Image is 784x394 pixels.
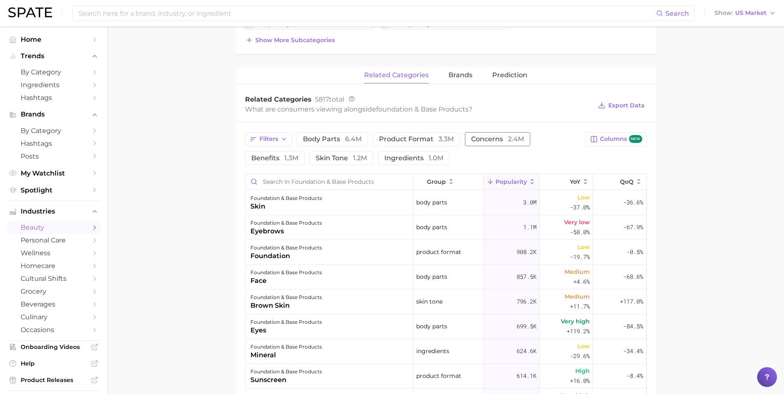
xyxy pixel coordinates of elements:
span: 857.5k [517,272,536,282]
div: What are consumers viewing alongside ? [245,104,592,115]
span: by Category [21,68,87,76]
span: Show [715,11,733,15]
button: YoY [540,174,593,190]
button: Popularity [484,174,540,190]
span: +4.6% [573,277,590,287]
img: SPATE [8,7,52,17]
button: foundation & base productseyesbody parts699.5kVery high+119.2%-84.5% [245,314,646,339]
button: foundation & base productsfoundationproduct format908.2kLow-19.7%-0.5% [245,240,646,265]
button: Trends [7,50,101,62]
button: Show more subcategories [243,34,337,46]
span: Onboarding Videos [21,343,87,351]
span: +265.6k [484,20,506,28]
span: Product Releases [21,376,87,384]
span: related categories [364,71,429,79]
span: -84.5% [623,321,643,331]
div: foundation & base products [250,268,322,278]
span: -34.4% [623,346,643,356]
div: foundation & base products [250,342,322,352]
span: Very high [561,316,590,326]
button: foundation & base productsskinbody parts3.0mLow-37.0%-36.6% [245,190,646,215]
span: total [315,95,344,103]
span: 5817 [315,95,329,103]
span: 3.3m [438,135,454,143]
span: ingredients [416,346,449,356]
a: Posts [7,150,101,163]
span: 1.1m [523,222,536,232]
span: +119.2% [567,326,590,336]
a: cultural shifts [7,272,101,285]
span: wellness [21,249,87,257]
span: body parts [303,136,362,142]
span: Prediction [492,71,527,79]
span: +351.2k [348,20,369,28]
span: Search [665,9,689,17]
span: group [427,178,446,185]
span: 3.0m [523,197,536,207]
span: 1.3m [284,154,298,162]
span: personal care [21,236,87,244]
button: Brands [7,108,101,121]
div: face [250,276,322,286]
span: Medium [565,267,590,277]
span: 908.2k [517,247,536,257]
button: ShowUS Market [713,8,778,19]
a: grocery [7,285,101,298]
span: concerns [471,136,524,142]
a: by Category [7,66,101,78]
button: Columnsnew [586,132,646,146]
span: Columns [600,135,642,143]
a: My Watchlist [7,167,101,180]
input: Search here for a brand, industry, or ingredient [78,6,656,20]
a: Hashtags [7,91,101,104]
span: body parts [416,222,447,232]
span: -37.0% [570,202,590,212]
button: Filters [245,132,292,146]
div: foundation & base products [250,193,322,203]
span: -58.0% [570,227,590,237]
a: Product Releases [7,374,101,386]
a: beverages [7,298,101,311]
span: Posts [21,152,87,160]
span: Related Categories [245,95,312,103]
span: Popularity [496,178,527,185]
span: product format [379,136,454,142]
span: 624.6k [517,346,536,356]
span: skin tone [416,297,443,306]
span: Brands [21,111,87,118]
span: Low [577,242,590,252]
div: foundation & base products [250,218,322,228]
span: culinary [21,313,87,321]
a: personal care [7,234,101,247]
button: foundation & base productsfacebody parts857.5kMedium+4.6%-68.6% [245,265,646,290]
a: occasions [7,323,101,336]
span: beauty [21,223,87,231]
span: ingredients [384,155,443,161]
span: Low [577,192,590,202]
span: Spotlight [21,186,87,194]
span: product format [416,247,461,257]
span: cultural shifts [21,275,87,282]
span: +11.7% [570,301,590,311]
div: foundation & base products [250,243,322,253]
a: Hashtags [7,137,101,150]
span: skin tone [316,155,367,161]
span: Home [21,36,87,43]
a: Ingredients [7,78,101,91]
button: foundation & base productsmineralingredients624.6kLow-29.6%-34.4% [245,339,646,364]
span: +117.0% [620,297,643,306]
span: benefits [251,155,298,161]
span: Help [21,360,87,367]
div: foundation & base products [250,292,322,302]
span: Very low [564,217,590,227]
span: Trends [21,52,87,60]
span: beverages [21,300,87,308]
span: Ingredients [21,81,87,89]
span: YoY [570,178,580,185]
a: Home [7,33,101,46]
span: 699.5k [517,321,536,331]
button: group [413,174,484,190]
a: Help [7,357,101,370]
a: by Category [7,124,101,137]
span: grocery [21,287,87,295]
